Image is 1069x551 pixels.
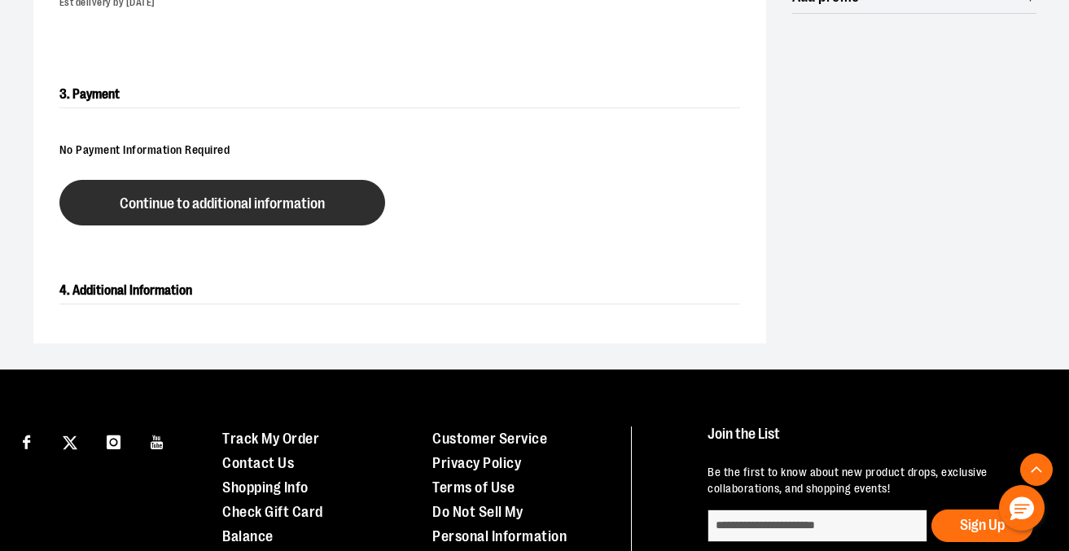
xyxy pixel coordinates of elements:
[222,455,294,471] a: Contact Us
[12,426,41,455] a: Visit our Facebook page
[708,426,1040,457] h4: Join the List
[432,504,567,544] a: Do Not Sell My Personal Information
[99,426,128,455] a: Visit our Instagram page
[59,134,740,167] div: No Payment Information Required
[143,426,172,455] a: Visit our Youtube page
[222,504,323,544] a: Check Gift Card Balance
[931,509,1033,542] button: Sign Up
[432,479,515,496] a: Terms of Use
[56,426,85,455] a: Visit our X page
[1020,453,1053,486] button: Back To Top
[222,431,319,447] a: Track My Order
[708,509,927,542] input: enter email
[120,196,325,212] span: Continue to additional information
[999,485,1045,531] button: Hello, have a question? Let’s chat.
[59,81,740,108] h2: 3. Payment
[59,180,385,225] button: Continue to additional information
[222,479,309,496] a: Shopping Info
[432,455,521,471] a: Privacy Policy
[708,465,1040,497] p: Be the first to know about new product drops, exclusive collaborations, and shopping events!
[63,435,77,450] img: Twitter
[432,431,547,447] a: Customer Service
[960,517,1005,533] span: Sign Up
[59,278,740,304] h2: 4. Additional Information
